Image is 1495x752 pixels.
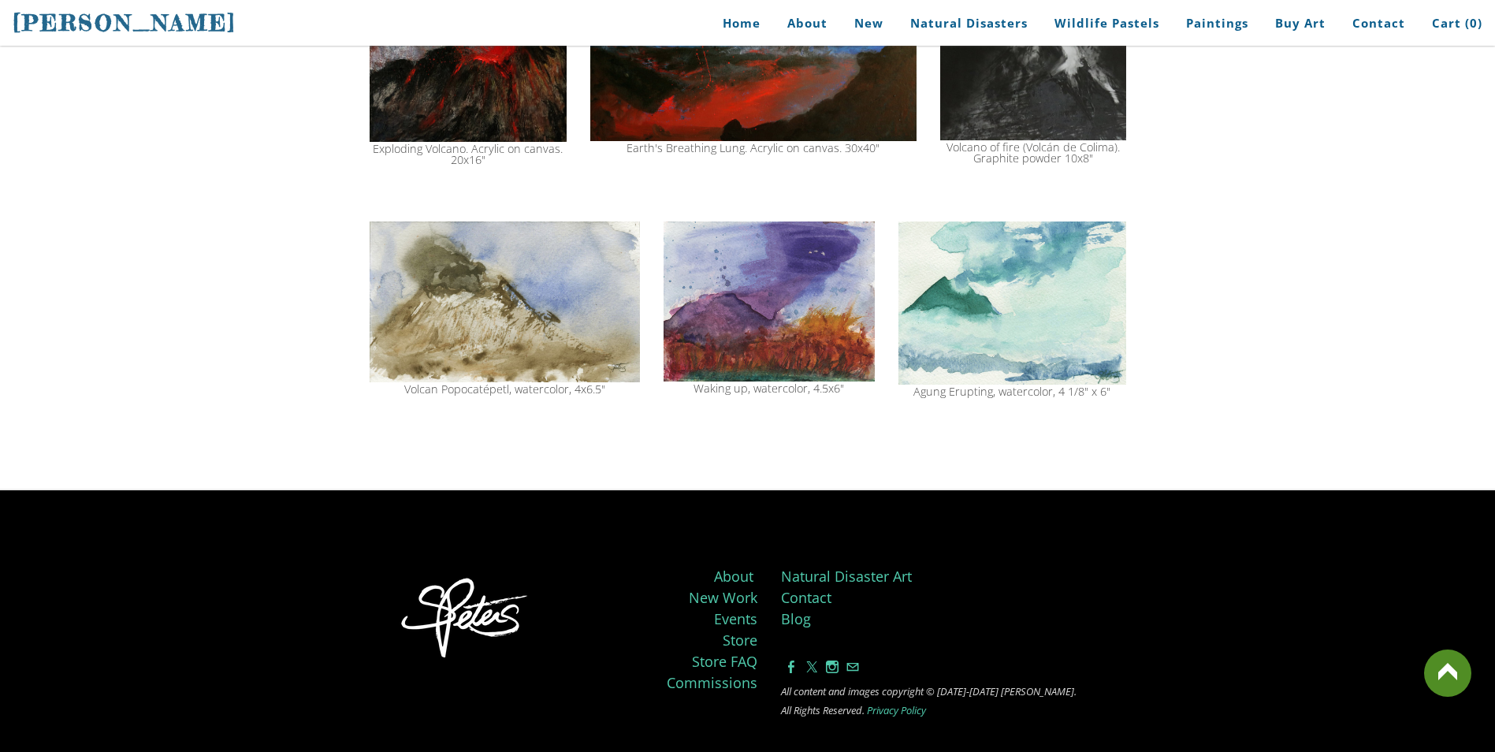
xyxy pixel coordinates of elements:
[699,6,772,41] a: Home
[826,658,839,676] a: Instagram
[785,658,798,676] a: Facebook
[781,588,831,607] a: Contact
[898,222,1126,385] img: Agung Erupting
[940,142,1126,165] div: Volcano of fire (Volcán de Colima). Graphite powder 10x8"
[590,143,917,154] div: Earth's Breathing Lung. Acrylic on canvas. 30x40"
[692,652,757,671] a: Store FAQ
[370,143,567,166] div: Exploding Volcano. Acrylic on canvas. 20x16"
[723,631,757,650] a: Store
[781,684,924,698] font: ​All content and images copyright
[714,609,757,628] a: Events
[867,703,926,717] a: Privacy Policy
[775,6,839,41] a: About
[667,673,757,692] a: Commissions
[846,658,859,676] a: Mail
[1341,6,1417,41] a: Contact
[392,574,539,666] img: Stephanie Peters Artist
[13,9,236,36] span: [PERSON_NAME]
[370,384,640,395] div: Volcan Popocatépetl, watercolor, 4x6.5"
[1263,6,1337,41] a: Buy Art
[1174,6,1260,41] a: Paintings
[370,222,640,382] img: volcan popocatepeti
[781,684,1077,717] font: © [DATE]-[DATE] [PERSON_NAME]. All Rights Reserved. ​
[664,383,875,394] div: Waking up, watercolor, 4.5x6"
[898,386,1126,397] div: Agung Erupting, watercolor, 4 1/8" x 6"
[664,222,875,382] img: agung volcano painting
[1470,15,1478,31] span: 0
[781,609,811,628] a: Blog
[781,567,912,586] a: Natural Disaster Art
[805,658,818,676] a: Twitter
[689,588,757,607] a: New Work
[13,8,236,38] a: [PERSON_NAME]
[714,567,753,586] a: About
[842,6,895,41] a: New
[898,6,1039,41] a: Natural Disasters
[1420,6,1482,41] a: Cart (0)
[1043,6,1171,41] a: Wildlife Pastels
